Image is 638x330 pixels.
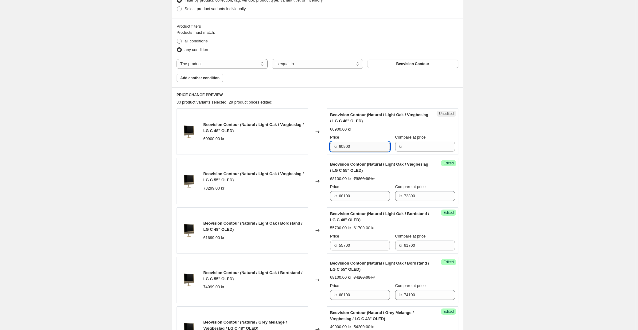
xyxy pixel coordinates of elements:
[399,194,402,198] span: kr
[330,324,351,330] div: 49000.00 kr
[330,184,339,189] span: Price
[177,23,458,29] div: Product filters
[330,234,339,238] span: Price
[396,61,429,66] span: Beovision Contour
[330,211,429,222] span: Beovision Contour (Natural / Light Oak / Bordstand / LG C 48" OLED)
[354,324,375,330] strike: 54200.00 kr
[443,260,454,265] span: Edited
[185,47,208,52] span: any condition
[177,74,223,82] button: Add another condition
[334,293,337,297] span: kr
[203,171,304,182] span: Beovision Contour (Natural / Light Oak / Vægbeslag / LG C 55" OLED)
[203,221,302,232] span: Beovision Contour (Natural / Light Oak / Bordstand / LG C 48" OLED)
[330,261,429,272] span: Beovision Contour (Natural / Light Oak / Bordstand / LG C 55" OLED)
[354,225,375,231] strike: 61700.00 kr
[354,176,375,182] strike: 73300.00 kr
[399,293,402,297] span: kr
[177,30,215,35] span: Products must match:
[330,283,339,288] span: Price
[203,122,304,133] span: Beovision Contour (Natural / Light Oak / Vægbeslag / LG C 48" OLED)
[395,135,426,139] span: Compare at price
[180,123,198,141] img: Beovision_Contour_0089__1_80x.webp
[203,284,224,290] div: 74099.00 kr
[443,309,454,314] span: Edited
[180,221,198,240] img: Beovision_Contour_0089__1_80x.webp
[334,144,337,149] span: kr
[330,162,428,173] span: Beovision Contour (Natural / Light Oak / Vægbeslag / LG C 55" OLED)
[330,112,428,123] span: Beovision Contour (Natural / Light Oak / Vægbeslag / LG C 48" OLED)
[443,161,454,166] span: Edited
[330,274,351,281] div: 68100.00 kr
[203,136,224,142] div: 60900.00 kr
[185,6,246,11] span: Select product variants individually
[439,111,454,116] span: Unedited
[185,39,208,43] span: all conditions
[367,60,458,68] button: Beovision Contour
[395,283,426,288] span: Compare at price
[180,76,220,81] span: Add another condition
[203,185,224,191] div: 73299.00 kr
[177,92,458,97] h6: PRICE CHANGE PREVIEW
[399,144,402,149] span: kr
[330,126,351,132] div: 60900.00 kr
[395,234,426,238] span: Compare at price
[354,274,375,281] strike: 74100.00 kr
[399,243,402,248] span: kr
[330,135,339,139] span: Price
[330,225,351,231] div: 55700.00 kr
[177,100,272,104] span: 30 product variants selected. 29 product prices edited:
[180,172,198,191] img: Beovision_Contour_0089__1_80x.webp
[395,184,426,189] span: Compare at price
[330,176,351,182] div: 68100.00 kr
[203,270,302,281] span: Beovision Contour (Natural / Light Oak / Bordstand / LG C 55" OLED)
[443,210,454,215] span: Edited
[203,235,224,241] div: 61699.00 kr
[180,271,198,289] img: Beovision_Contour_0089__1_80x.webp
[330,310,414,321] span: Beovision Contour (Natural / Grey Melange / Vægbeslag / LG C 48" OLED)
[334,243,337,248] span: kr
[334,194,337,198] span: kr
